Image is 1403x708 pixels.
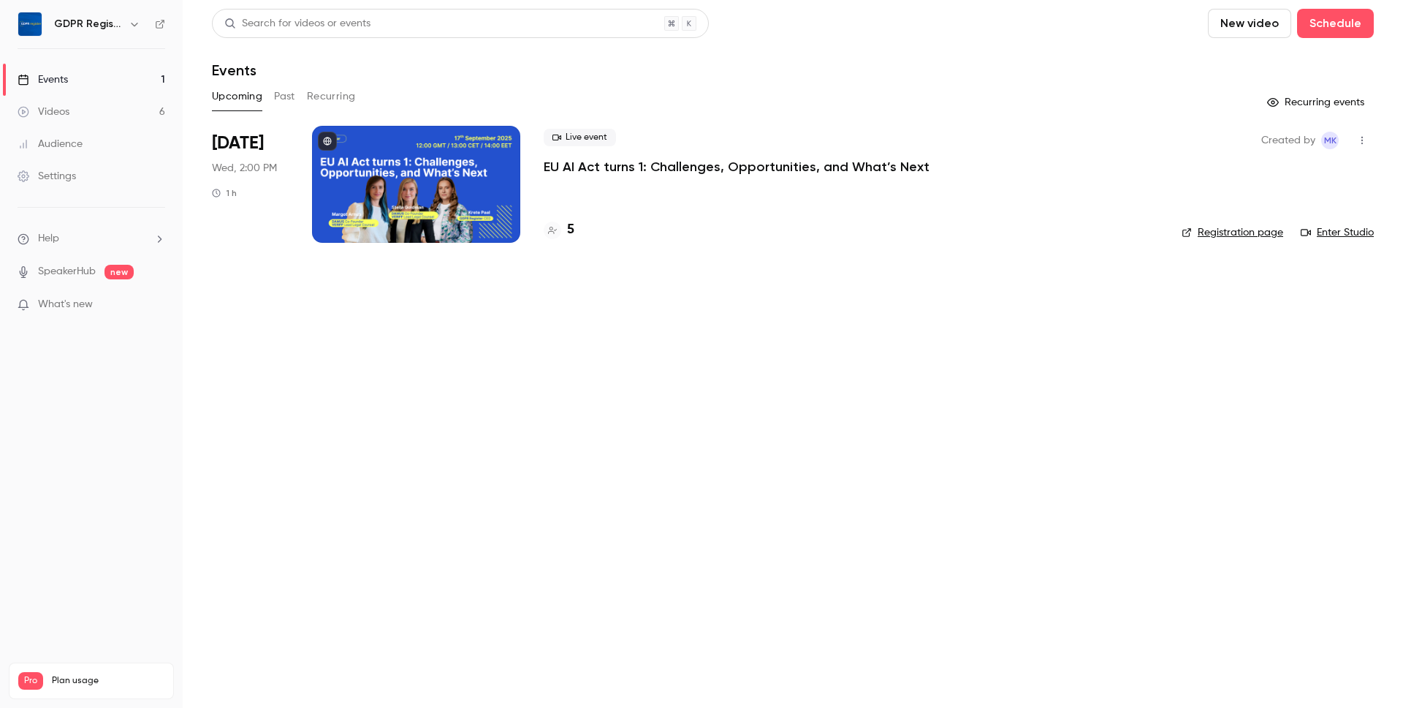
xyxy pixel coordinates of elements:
[18,672,43,690] span: Pro
[38,231,59,246] span: Help
[104,265,134,279] span: new
[1182,225,1283,240] a: Registration page
[212,85,262,108] button: Upcoming
[38,264,96,279] a: SpeakerHub
[1321,132,1339,149] span: Marit Kesa
[148,298,165,312] iframe: Noticeable Trigger
[38,297,93,312] span: What's new
[1261,132,1315,149] span: Created by
[274,85,295,108] button: Past
[544,158,929,176] a: EU AI Act turns 1: Challenges, Opportunities, and What’s Next
[544,220,574,240] a: 5
[1297,9,1374,38] button: Schedule
[212,61,256,79] h1: Events
[18,169,76,184] div: Settings
[212,126,289,243] div: Sep 17 Wed, 2:00 PM (Europe/Tallinn)
[567,220,574,240] h4: 5
[18,137,83,151] div: Audience
[18,12,42,36] img: GDPR Register
[212,132,264,155] span: [DATE]
[1324,132,1337,149] span: MK
[52,675,164,687] span: Plan usage
[18,231,165,246] li: help-dropdown-opener
[18,105,69,119] div: Videos
[1208,9,1291,38] button: New video
[224,16,370,31] div: Search for videos or events
[1261,91,1374,114] button: Recurring events
[1301,225,1374,240] a: Enter Studio
[212,161,277,176] span: Wed, 2:00 PM
[544,129,616,146] span: Live event
[307,85,356,108] button: Recurring
[212,187,237,199] div: 1 h
[54,17,123,31] h6: GDPR Register
[18,72,68,87] div: Events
